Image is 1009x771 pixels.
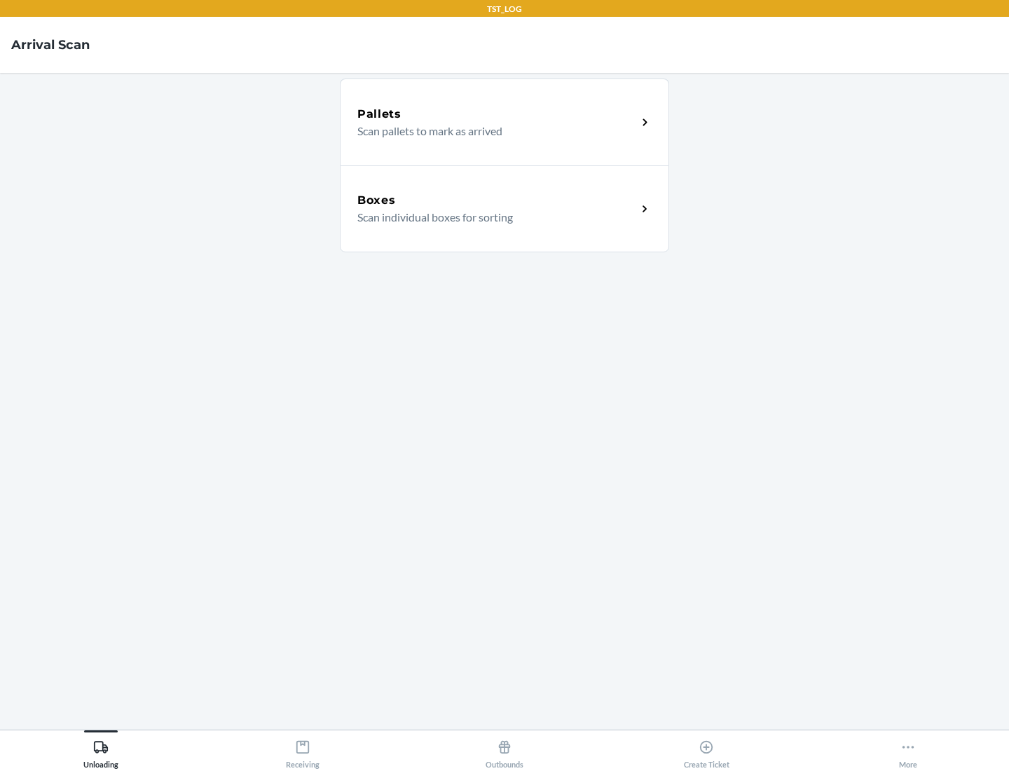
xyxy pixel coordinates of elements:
p: Scan individual boxes for sorting [357,209,626,226]
button: Create Ticket [605,730,807,769]
h5: Pallets [357,106,401,123]
p: Scan pallets to mark as arrived [357,123,626,139]
button: More [807,730,1009,769]
h4: Arrival Scan [11,36,90,54]
div: Unloading [83,734,118,769]
h5: Boxes [357,192,396,209]
button: Outbounds [404,730,605,769]
div: More [899,734,917,769]
a: BoxesScan individual boxes for sorting [340,165,669,252]
div: Create Ticket [684,734,729,769]
a: PalletsScan pallets to mark as arrived [340,79,669,165]
button: Receiving [202,730,404,769]
div: Outbounds [486,734,523,769]
div: Receiving [286,734,320,769]
p: TST_LOG [487,3,522,15]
